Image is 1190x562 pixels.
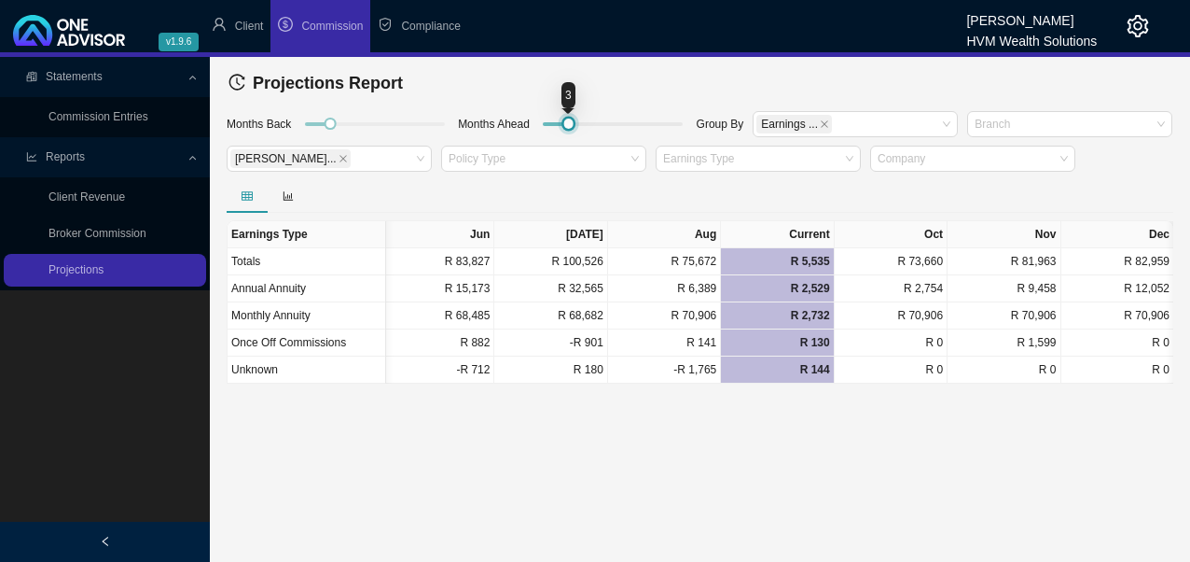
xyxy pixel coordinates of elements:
div: HVM Wealth Solutions [966,25,1097,46]
td: R 68,682 [494,302,607,330]
td: -R 1,765 [608,357,721,384]
div: Months Ahead [453,115,534,141]
span: [PERSON_NAME]... [235,150,337,167]
td: Totals [228,248,386,275]
span: v1.9.6 [159,33,199,51]
td: Monthly Annuity [228,302,386,330]
img: 2df55531c6924b55f21c4cf5d4484680-logo-light.svg [13,15,125,46]
td: R 0 [1061,357,1174,384]
a: Client Revenue [48,190,125,204]
td: R 68,485 [381,302,494,330]
span: Earnings Type [756,115,832,133]
a: Broker Commission [48,227,146,240]
th: Earnings Type [228,221,386,248]
span: user [212,17,227,32]
a: Commission Entries [48,110,148,123]
td: R 70,906 [835,302,948,330]
td: Once Off Commissions [228,330,386,357]
span: line-chart [26,151,37,162]
span: dollar [278,17,293,32]
td: R 70,906 [948,302,1060,330]
td: Annual Annuity [228,275,386,302]
td: R 83,827 [381,248,494,275]
td: R 32,565 [494,275,607,302]
td: R 100,526 [494,248,607,275]
td: -R 712 [381,357,494,384]
span: Reports [46,150,85,163]
td: Unknown [228,357,386,384]
div: Group By [692,115,749,141]
td: R 12,052 [1061,275,1174,302]
td: R 0 [948,357,1060,384]
td: R 144 [721,357,834,384]
th: Oct [835,221,948,248]
th: Jun [381,221,494,248]
span: Client [235,20,264,33]
td: R 70,906 [1061,302,1174,330]
td: R 0 [835,357,948,384]
span: table [242,190,253,202]
td: R 73,660 [835,248,948,275]
th: [DATE] [494,221,607,248]
span: Statements [46,70,103,83]
td: R 882 [381,330,494,357]
span: close [820,119,829,129]
span: bar-chart [283,190,294,202]
span: reconciliation [26,71,37,82]
span: safety [378,17,393,32]
td: R 0 [1061,330,1174,357]
span: Projections Report [253,74,403,92]
td: R 81,963 [948,248,1060,275]
td: R 0 [835,330,948,357]
td: R 1,599 [948,330,1060,357]
div: Months Back [222,115,296,141]
td: R 15,173 [381,275,494,302]
span: Carla Roodt [230,149,351,168]
th: Current [721,221,834,248]
td: R 6,389 [608,275,721,302]
th: Dec [1061,221,1174,248]
td: R 180 [494,357,607,384]
td: R 70,906 [608,302,721,330]
td: R 2,732 [721,302,834,330]
td: R 141 [608,330,721,357]
th: Nov [948,221,1060,248]
a: Projections [48,263,104,276]
span: close [339,154,348,163]
td: R 2,529 [721,275,834,302]
td: R 130 [721,330,834,357]
span: Earnings ... [761,116,818,133]
span: Commission [301,20,363,33]
td: R 9,458 [948,275,1060,302]
span: Compliance [401,20,460,33]
div: 3 [561,82,575,108]
td: R 82,959 [1061,248,1174,275]
span: setting [1127,15,1149,37]
span: left [100,536,111,547]
td: R 75,672 [608,248,721,275]
td: R 5,535 [721,248,834,275]
th: Aug [608,221,721,248]
div: [PERSON_NAME] [966,5,1097,25]
td: R 2,754 [835,275,948,302]
td: -R 901 [494,330,607,357]
span: history [228,74,245,91]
